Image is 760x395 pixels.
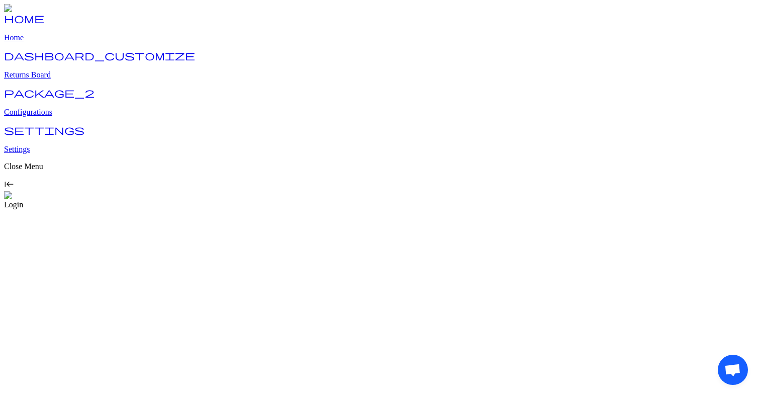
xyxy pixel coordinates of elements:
img: Logo [4,4,29,13]
p: Home [4,33,756,42]
p: Settings [4,145,756,154]
div: Open chat [718,355,748,385]
a: dashboard_customize Returns Board [4,53,756,80]
p: Close Menu [4,162,756,171]
a: settings Settings [4,128,756,154]
div: Login [4,200,756,209]
p: Returns Board [4,70,756,80]
a: package_2 Configurations [4,91,756,117]
span: dashboard_customize [4,50,195,60]
img: commonGraphics [4,191,69,200]
span: package_2 [4,88,94,98]
div: Close Menukeyboard_tab_rtl [4,162,756,191]
p: Configurations [4,108,756,117]
span: keyboard_tab_rtl [4,179,14,189]
a: home Home [4,16,756,42]
span: settings [4,125,84,135]
span: home [4,13,44,23]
